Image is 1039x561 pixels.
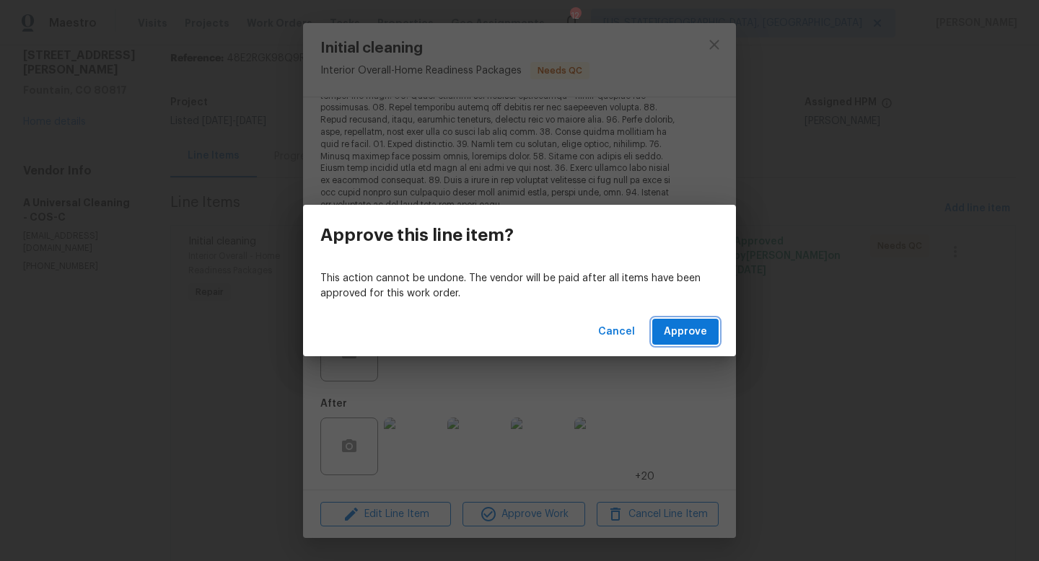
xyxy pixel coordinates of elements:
span: Cancel [598,323,635,341]
button: Approve [652,319,719,345]
p: This action cannot be undone. The vendor will be paid after all items have been approved for this... [320,271,719,301]
span: Approve [664,323,707,341]
h3: Approve this line item? [320,225,514,245]
button: Cancel [592,319,641,345]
